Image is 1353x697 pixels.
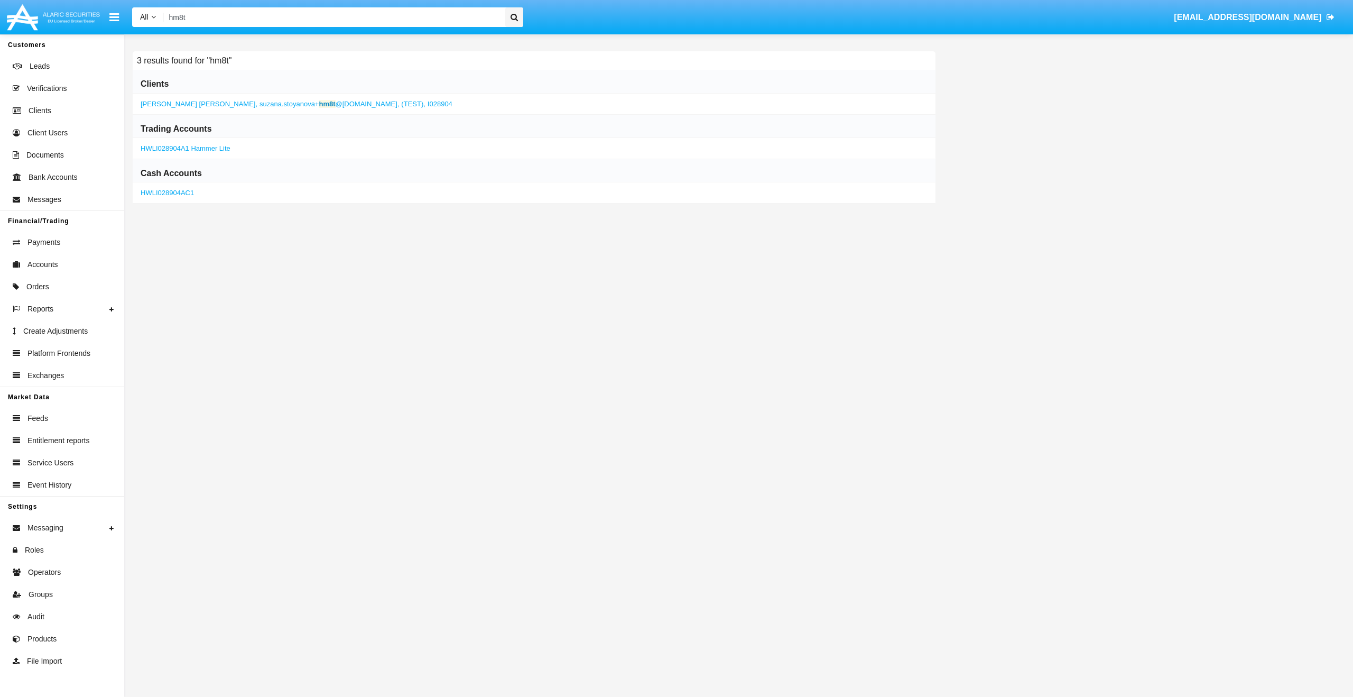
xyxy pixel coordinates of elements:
h6: 3 results found for "hm8t" [133,51,236,70]
input: Search [164,7,502,27]
a: HWLI028904AC1 [141,189,194,197]
span: Feeds [27,413,48,424]
h6: Trading Accounts [141,123,212,135]
span: Client Users [27,127,68,139]
h6: Cash Accounts [141,168,202,179]
span: [PERSON_NAME] [PERSON_NAME] [141,100,255,108]
span: Create Adjustments [23,326,88,337]
span: Exchanges [27,370,64,381]
span: I028904 [428,100,452,108]
a: , [141,100,452,108]
img: Logo image [5,2,101,33]
span: Platform Frontends [27,348,90,359]
span: (TEST), [401,100,425,108]
span: Verifications [27,83,67,94]
a: HWLI028904A1 Hammer Lite [141,144,230,152]
span: Accounts [27,259,58,270]
span: Event History [27,480,71,491]
span: Products [27,634,57,645]
span: Leads [30,61,50,72]
span: Clients [29,105,51,116]
span: Documents [26,150,64,161]
span: [EMAIL_ADDRESS][DOMAIN_NAME] [1174,13,1321,22]
b: hm8t [319,100,335,108]
span: Messaging [27,522,63,534]
span: File Import [27,656,62,667]
span: suzana.stoyanova+ @[DOMAIN_NAME], [260,100,399,108]
span: Roles [25,545,44,556]
span: Service Users [27,457,73,469]
span: Groups [29,589,53,600]
span: Audit [27,611,44,622]
span: Messages [27,194,61,205]
h6: Clients [141,78,169,90]
span: Reports [27,304,53,315]
span: Bank Accounts [29,172,78,183]
a: [EMAIL_ADDRESS][DOMAIN_NAME] [1169,3,1340,32]
span: All [140,13,149,21]
span: Entitlement reports [27,435,90,446]
span: Orders [26,281,49,292]
a: All [132,12,164,23]
span: Payments [27,237,60,248]
span: Operators [28,567,61,578]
